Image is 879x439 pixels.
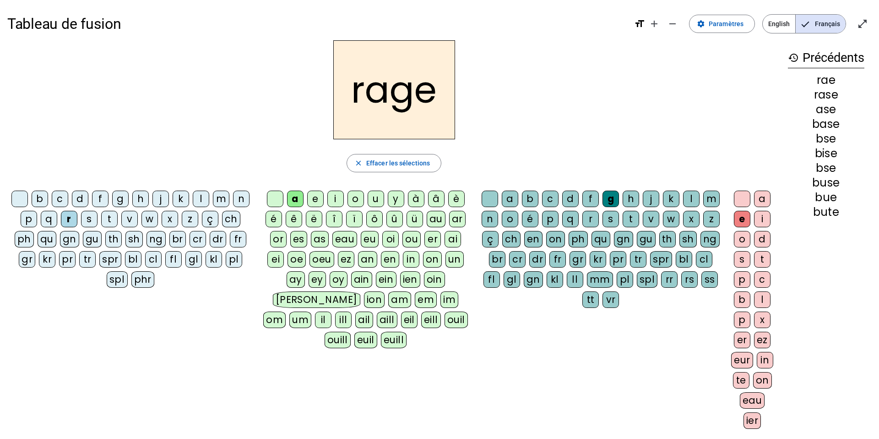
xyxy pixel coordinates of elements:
[754,231,770,247] div: d
[546,231,565,247] div: on
[788,119,864,130] div: base
[376,271,396,288] div: ein
[754,211,770,227] div: i
[105,231,122,247] div: th
[335,312,352,328] div: ill
[381,332,407,348] div: euill
[173,191,189,207] div: k
[141,211,158,227] div: w
[743,412,761,429] div: ier
[679,231,697,247] div: sh
[145,251,162,268] div: cl
[288,251,306,268] div: oe
[388,191,404,207] div: y
[509,251,526,268] div: cr
[630,251,646,268] div: tr
[602,211,619,227] div: s
[407,211,423,227] div: ü
[382,231,399,247] div: oi
[427,211,445,227] div: au
[788,104,864,115] div: ase
[701,271,718,288] div: ss
[347,191,364,207] div: o
[121,211,138,227] div: v
[661,271,678,288] div: rr
[289,312,311,328] div: um
[131,271,155,288] div: phr
[582,191,599,207] div: f
[788,52,799,63] mat-icon: history
[623,211,639,227] div: t
[482,211,498,227] div: n
[502,231,521,247] div: ch
[267,251,284,268] div: ei
[587,271,613,288] div: mm
[448,191,465,207] div: è
[287,191,304,207] div: a
[377,312,397,328] div: aill
[524,231,543,247] div: en
[663,211,679,227] div: w
[734,271,750,288] div: p
[421,312,441,328] div: eill
[683,191,700,207] div: l
[614,231,633,247] div: gn
[358,251,377,268] div: an
[489,251,505,268] div: br
[697,20,705,28] mat-icon: settings
[562,211,579,227] div: q
[81,211,98,227] div: s
[226,251,242,268] div: pl
[401,312,418,328] div: eil
[734,312,750,328] div: p
[354,332,377,348] div: euil
[440,291,458,308] div: im
[734,332,750,348] div: er
[734,211,750,227] div: e
[667,18,678,29] mat-icon: remove
[59,251,76,268] div: pr
[542,211,559,227] div: p
[290,231,307,247] div: es
[347,154,441,172] button: Effacer les sélections
[270,231,287,247] div: or
[402,231,421,247] div: ou
[853,15,872,33] button: Entrer en plein écran
[788,48,864,68] h3: Précédents
[602,291,619,308] div: vr
[569,231,588,247] div: ph
[366,158,430,169] span: Effacer les sélections
[92,191,109,207] div: f
[754,271,770,288] div: c
[549,251,566,268] div: fr
[7,9,627,38] h1: Tableau de fusion
[79,251,96,268] div: tr
[754,191,770,207] div: a
[734,251,750,268] div: s
[146,231,166,247] div: ng
[428,191,445,207] div: â
[61,211,77,227] div: r
[41,211,57,227] div: q
[306,211,322,227] div: ë
[542,191,559,207] div: c
[169,231,186,247] div: br
[788,89,864,100] div: rase
[617,271,633,288] div: pl
[364,291,385,308] div: ion
[107,271,128,288] div: spl
[309,271,326,288] div: ey
[185,251,202,268] div: gl
[415,291,437,308] div: em
[582,291,599,308] div: tt
[311,231,329,247] div: as
[19,251,35,268] div: gr
[483,271,500,288] div: fl
[754,332,770,348] div: ez
[368,191,384,207] div: u
[165,251,182,268] div: fl
[547,271,563,288] div: kl
[326,211,342,227] div: î
[857,18,868,29] mat-icon: open_in_full
[287,271,305,288] div: ay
